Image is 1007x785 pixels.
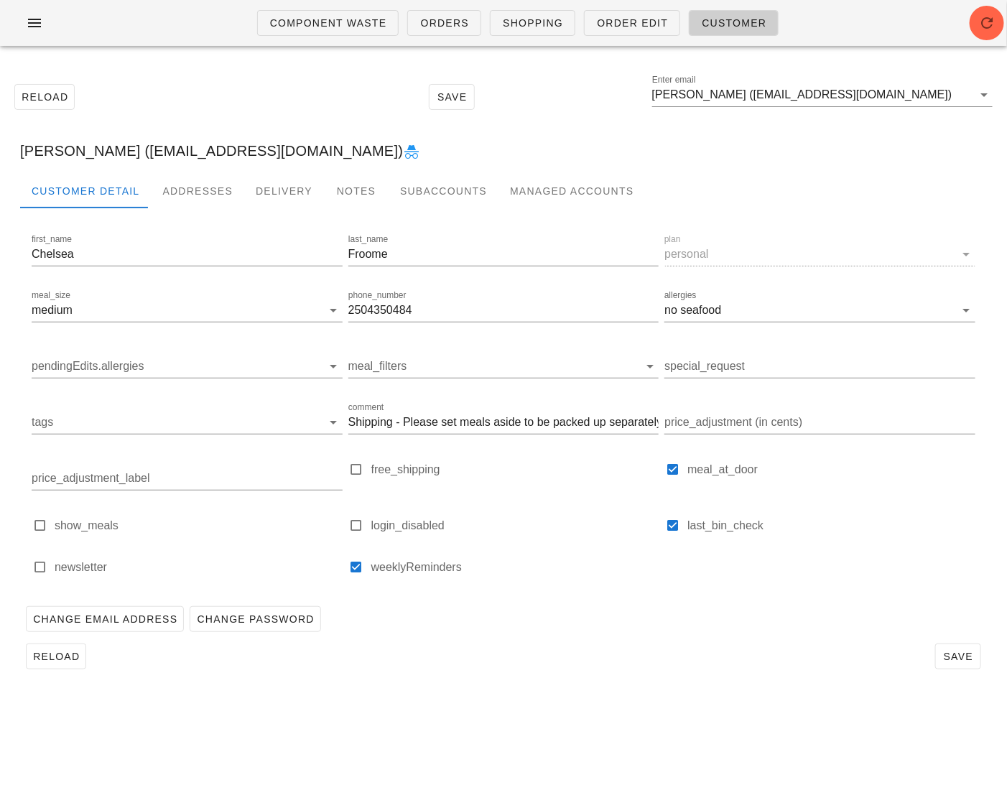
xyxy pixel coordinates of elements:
label: login_disabled [371,519,659,533]
a: Order Edit [584,10,680,36]
a: Customer [689,10,779,36]
div: Delivery [244,174,324,208]
span: Order Edit [596,17,668,29]
label: free_shipping [371,463,659,477]
label: phone_number [348,290,407,301]
a: Orders [407,10,481,36]
label: meal_at_door [687,463,975,477]
span: Save [942,651,975,662]
div: allergiesno seafood [664,299,975,322]
span: Customer [701,17,766,29]
div: Addresses [151,174,244,208]
div: meal_sizemedium [32,299,343,322]
a: Component Waste [257,10,399,36]
button: Save [935,644,981,669]
div: meal_filters [348,355,659,378]
span: Change Password [196,613,314,625]
span: Component Waste [269,17,387,29]
span: Orders [419,17,469,29]
label: weeklyReminders [371,560,659,575]
div: Customer Detail [20,174,151,208]
button: Reload [14,84,75,110]
div: [PERSON_NAME] ([EMAIL_ADDRESS][DOMAIN_NAME]) [9,128,998,174]
label: last_bin_check [687,519,975,533]
span: Change Email Address [32,613,177,625]
div: Subaccounts [389,174,498,208]
label: show_meals [55,519,343,533]
label: last_name [348,234,388,245]
div: planpersonal [664,243,975,266]
button: Change Password [190,606,320,632]
label: comment [348,402,384,413]
label: newsletter [55,560,343,575]
label: Enter email [652,75,696,85]
span: Save [435,91,468,103]
div: Notes [324,174,389,208]
span: Shopping [502,17,563,29]
div: no seafood [664,304,721,317]
button: Save [429,84,475,110]
div: pendingEdits.allergies [32,355,343,378]
label: plan [664,234,681,245]
label: meal_size [32,290,70,301]
button: Reload [26,644,86,669]
div: tags [32,411,343,434]
button: Change Email Address [26,606,184,632]
label: allergies [664,290,697,301]
div: Managed Accounts [498,174,645,208]
span: Reload [21,91,68,103]
span: Reload [32,651,80,662]
label: first_name [32,234,72,245]
a: Shopping [490,10,575,36]
div: medium [32,304,73,317]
